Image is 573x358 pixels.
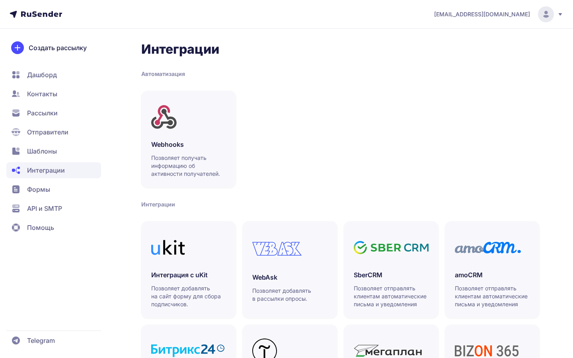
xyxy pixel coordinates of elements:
a: SberCRMПозволяет отправлять клиентам автоматические письма и уведомления [344,221,439,318]
h2: Интеграции [141,41,540,57]
span: Отправители [27,127,68,137]
p: Позволяет отправлять клиентам автоматические письма и уведомления [354,284,429,308]
p: Позволяет отправлять клиентам автоматические письма и уведомления [455,284,530,308]
span: Рассылки [27,108,58,118]
span: Помощь [27,223,54,232]
a: Интеграция с uKitПозволяет добавлять на сайт форму для сбора подписчиков. [141,221,236,318]
h3: Webhooks [151,140,226,149]
div: Интеграции [141,200,540,208]
p: Позволяет добавлять на сайт форму для сбора подписчиков. [151,284,226,308]
span: Шаблоны [27,146,57,156]
span: API и SMTP [27,204,62,213]
span: Контакты [27,89,57,99]
h3: Интеграция с uKit [151,270,226,280]
span: Создать рассылку [29,43,87,53]
a: WebAskПозволяет добавлять в рассылки опросы. [242,221,337,318]
p: Позволяет получать информацию об активности получателей. [151,154,226,178]
a: Telegram [6,333,101,348]
span: Формы [27,185,50,194]
h3: amoCRM [455,270,530,280]
span: Дашборд [27,70,57,80]
p: Позволяет добавлять в рассылки опросы. [252,287,327,303]
h3: SberCRM [354,270,429,280]
span: Telegram [27,336,55,345]
span: [EMAIL_ADDRESS][DOMAIN_NAME] [434,10,530,18]
span: Интеграции [27,165,65,175]
a: WebhooksПозволяет получать информацию об активности получателей. [141,91,236,188]
div: Автоматизация [141,70,540,78]
a: amoCRMПозволяет отправлять клиентам автоматические письма и уведомления [445,221,540,318]
h3: WebAsk [252,272,327,282]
